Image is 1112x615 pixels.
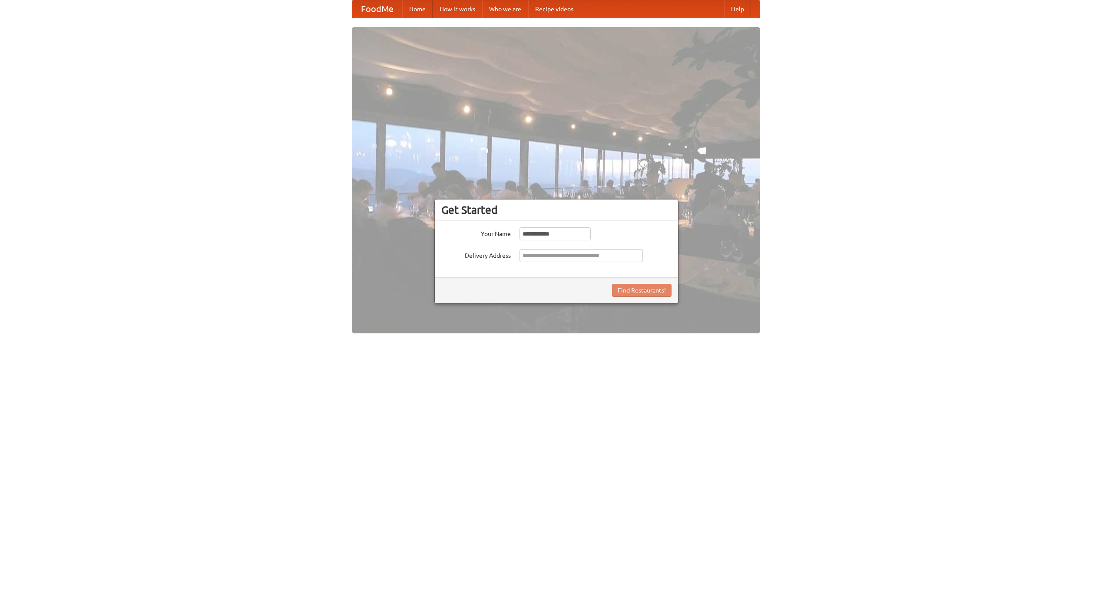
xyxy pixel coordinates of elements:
label: Your Name [441,227,511,238]
a: Who we are [482,0,528,18]
label: Delivery Address [441,249,511,260]
a: FoodMe [352,0,402,18]
button: Find Restaurants! [612,284,672,297]
a: How it works [433,0,482,18]
h3: Get Started [441,203,672,216]
a: Home [402,0,433,18]
a: Help [724,0,751,18]
a: Recipe videos [528,0,580,18]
